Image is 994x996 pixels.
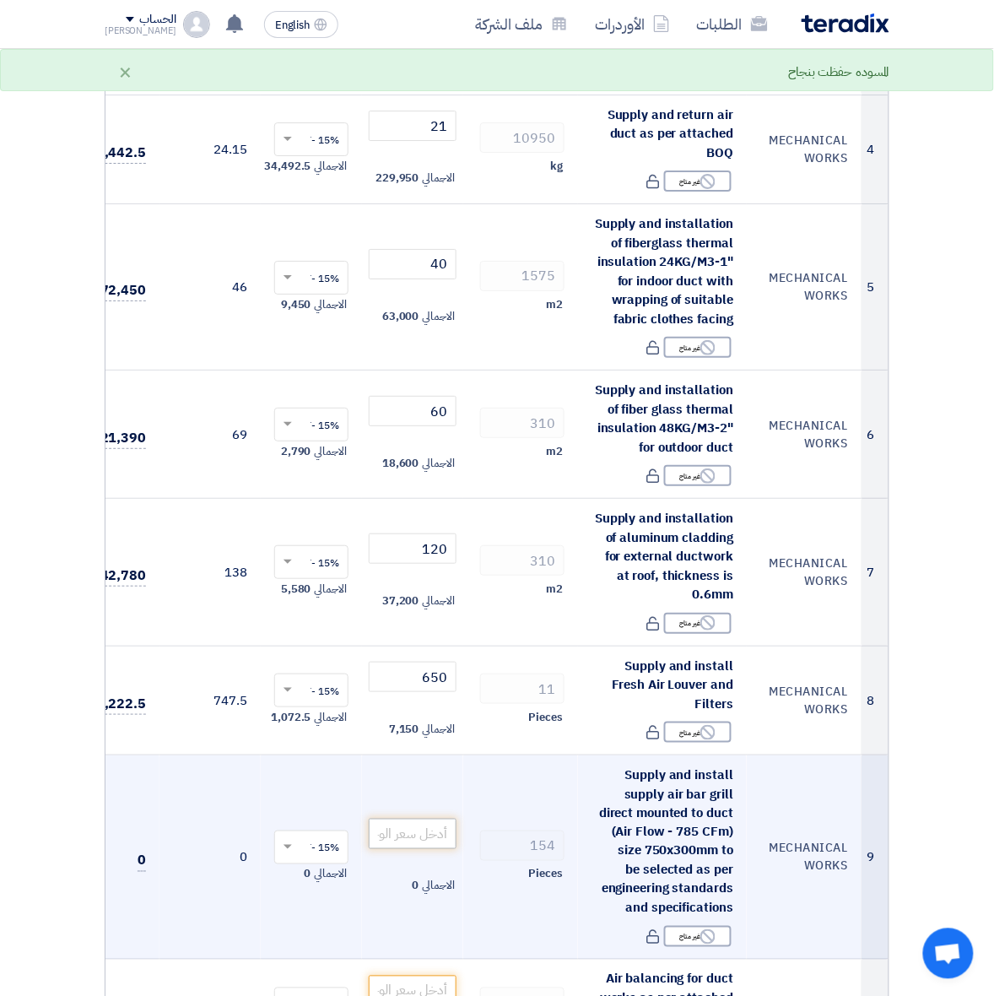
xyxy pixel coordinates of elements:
span: Pieces [529,866,563,883]
span: الاجمالي [315,296,347,313]
ng-select: VAT [274,408,348,441]
ng-select: VAT [274,122,348,156]
span: Pieces [529,709,563,726]
span: 229,950 [375,170,419,187]
ng-select: VAT [274,674,348,707]
span: Supply and install supply air bar grill direct mounted to duct (Air Flow - 785 CFm) size 750x300m... [599,766,733,918]
span: 8,222.5 [96,694,146,715]
input: RFQ_STEP1.ITEMS.2.AMOUNT_TITLE [480,674,565,704]
span: الاجمالي [423,455,455,472]
span: Supply and return air duct as per attached BOQ [608,106,733,162]
span: الاجمالي [315,443,347,460]
input: أدخل سعر الوحدة [369,662,456,692]
input: RFQ_STEP1.ITEMS.2.AMOUNT_TITLE [480,122,565,153]
div: الحساب [139,13,176,27]
span: m2 [546,581,563,598]
span: kg [550,158,563,175]
img: Teradix logo [802,14,889,33]
td: 4 [862,95,889,204]
span: 0 [138,851,146,872]
ng-select: VAT [274,831,348,864]
td: 138 [159,499,261,647]
span: 264,442.5 [79,143,146,164]
span: 5,580 [281,581,311,598]
span: 72,450 [100,280,146,301]
span: 34,492.5 [264,158,311,175]
span: m2 [546,296,563,313]
span: 7,150 [389,721,419,738]
td: 6 [862,371,889,499]
img: profile_test.png [183,11,210,38]
input: RFQ_STEP1.ITEMS.2.AMOUNT_TITLE [480,545,565,576]
span: Supply and installation of aluminum cladding for external ductwork at roof, thickness is 0.6mm [595,509,733,604]
span: الاجمالي [423,308,455,325]
td: 7 [862,499,889,647]
td: 46 [159,204,261,371]
span: الاجمالي [423,593,455,609]
span: 0 [413,878,419,895]
button: English [264,11,338,38]
input: أدخل سعر الوحدة [369,533,456,564]
input: أدخل سعر الوحدة [369,249,456,279]
td: MECHANICAL WORKS [747,204,862,371]
span: الاجمالي [423,170,455,187]
span: English [275,19,311,31]
a: الطلبات [683,4,781,44]
ng-select: VAT [274,261,348,295]
div: غير متاح [664,722,732,743]
div: غير متاح [664,926,732,947]
input: أدخل سعر الوحدة [369,819,456,849]
div: غير متاح [664,171,732,192]
td: 69 [159,371,261,499]
span: 42,780 [100,566,146,587]
td: MECHANICAL WORKS [747,95,862,204]
span: m2 [546,443,563,460]
span: الاجمالي [315,866,347,883]
span: Supply and install Fresh Air Louver and Filters [612,657,733,713]
td: 9 [862,755,889,960]
td: 5 [862,204,889,371]
div: المسوده حفظت بنجاح [789,62,889,82]
td: MECHANICAL WORKS [747,646,862,755]
ng-select: VAT [274,545,348,579]
input: RFQ_STEP1.ITEMS.2.AMOUNT_TITLE [480,831,565,861]
div: غير متاح [664,465,732,486]
span: 63,000 [382,308,419,325]
div: غير متاح [664,337,732,358]
input: أدخل سعر الوحدة [369,111,456,141]
span: الاجمالي [315,709,347,726]
td: 0 [159,755,261,960]
td: MECHANICAL WORKS [747,755,862,960]
td: MECHANICAL WORKS [747,499,862,647]
span: 0 [305,866,311,883]
span: الاجمالي [423,721,455,738]
input: RFQ_STEP1.ITEMS.2.AMOUNT_TITLE [480,408,565,438]
td: 747.5 [159,646,261,755]
a: الأوردرات [581,4,683,44]
td: 24.15 [159,95,261,204]
span: Supply and installation of fiberglass thermal insulation 24KG/M3-1" for indoor duct with wrapping... [595,214,733,328]
div: × [118,62,132,82]
span: Supply and installation of fiber glass thermal insulation 48KG/M3-2" for outdoor duct [595,381,733,457]
div: غير متاح [664,613,732,634]
div: [PERSON_NAME] [105,26,176,35]
span: 2,790 [281,443,311,460]
span: 9,450 [281,296,311,313]
a: ملف الشركة [462,4,581,44]
span: الاجمالي [423,878,455,895]
td: MECHANICAL WORKS [747,371,862,499]
span: 18,600 [382,455,419,472]
span: 21,390 [100,428,146,449]
span: الاجمالي [315,158,347,175]
a: Open chat [923,928,974,979]
td: 8 [862,646,889,755]
input: أدخل سعر الوحدة [369,396,456,426]
span: 37,200 [382,593,419,609]
span: الاجمالي [315,581,347,598]
span: 1,072.5 [271,709,311,726]
input: RFQ_STEP1.ITEMS.2.AMOUNT_TITLE [480,261,565,291]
